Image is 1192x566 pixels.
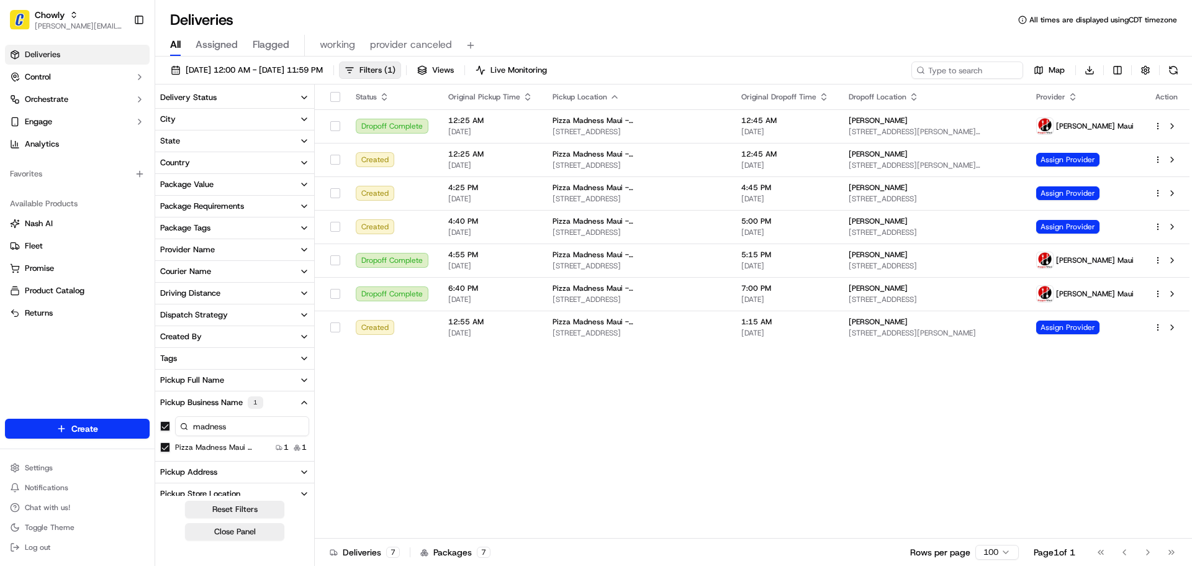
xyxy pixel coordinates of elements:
span: [PERSON_NAME] [849,283,908,293]
div: Deliveries [330,546,400,559]
button: Live Monitoring [470,62,553,79]
div: City [160,114,176,125]
span: [STREET_ADDRESS] [553,160,721,170]
button: Engage [5,112,150,132]
div: Action [1154,92,1180,102]
div: Packages [420,546,490,559]
button: Orchestrate [5,89,150,109]
span: 12:45 AM [741,149,829,159]
span: [STREET_ADDRESS] [553,227,721,237]
span: [DATE] [741,227,829,237]
button: Returns [5,303,150,323]
button: Country [155,152,314,173]
span: [STREET_ADDRESS] [849,261,1016,271]
button: Package Tags [155,217,314,239]
span: Control [25,71,51,83]
p: Rows per page [910,546,970,559]
span: [PERSON_NAME] [849,317,908,327]
button: Courier Name [155,261,314,282]
span: Pizza Madness Maui - 1455SKiheiRdUnit#103Kihei [553,149,721,159]
span: [PERSON_NAME] Maui [1056,121,1134,131]
span: Live Monitoring [490,65,547,76]
span: Pizza Madness Maui - 1455SKiheiRdUnit#103Kihei [553,183,721,193]
span: All [170,37,181,52]
span: 12:25 AM [448,116,533,126]
button: Close Panel [185,523,284,541]
img: Chowly [10,10,30,30]
span: [PERSON_NAME] [849,250,908,260]
span: [STREET_ADDRESS] [553,294,721,304]
span: Assign Provider [1036,220,1099,234]
span: 5:00 PM [741,216,829,226]
span: working [320,37,355,52]
button: Pickup Full Name [155,370,314,391]
button: Dispatch Strategy [155,304,314,326]
span: Chat with us! [25,503,70,513]
div: Dispatch Strategy [160,309,228,321]
span: 1:15 AM [741,317,829,327]
h1: Deliveries [170,10,233,30]
span: Analytics [25,139,59,150]
span: 5:15 PM [741,250,829,260]
button: Chowly [35,9,65,21]
span: Filters [359,65,395,76]
span: Flagged [253,37,289,52]
button: Delivery Status [155,87,314,108]
span: [PERSON_NAME][EMAIL_ADDRESS][DOMAIN_NAME] [35,21,124,31]
div: 7 [477,547,490,558]
button: Views [412,62,459,79]
button: Promise [5,258,150,278]
span: [PERSON_NAME] [849,216,908,226]
span: [STREET_ADDRESS] [849,227,1016,237]
img: logo-carousel.png [1037,118,1053,134]
span: [DATE] [448,160,533,170]
span: [PERSON_NAME] Maui [1056,255,1134,265]
div: Package Requirements [160,201,244,212]
div: State [160,135,180,147]
div: Courier Name [160,266,211,277]
span: [STREET_ADDRESS][PERSON_NAME][PERSON_NAME] [849,127,1016,137]
span: 12:45 AM [741,116,829,126]
button: Fleet [5,236,150,256]
div: 1 [248,396,263,409]
span: Assigned [196,37,238,52]
span: Toggle Theme [25,523,74,532]
span: [DATE] [448,194,533,204]
label: Pizza Madness Maui - 1455SKiheiRdUnit#103Kihei [175,442,255,452]
span: 4:40 PM [448,216,533,226]
button: Toggle Theme [5,519,150,536]
div: Tags [160,353,177,364]
span: [STREET_ADDRESS][PERSON_NAME][PERSON_NAME] [849,160,1016,170]
div: Pickup Business Name [160,396,263,409]
span: [STREET_ADDRESS] [849,194,1016,204]
span: Original Dropoff Time [741,92,816,102]
button: Provider Name [155,239,314,260]
span: 4:25 PM [448,183,533,193]
a: Analytics [5,134,150,154]
span: 12:55 AM [448,317,533,327]
span: Promise [25,263,54,274]
input: Type to search [911,62,1023,79]
div: Available Products [5,194,150,214]
span: [STREET_ADDRESS] [553,261,721,271]
div: Provider Name [160,244,215,255]
button: Package Value [155,174,314,195]
button: Package Requirements [155,196,314,217]
span: Status [356,92,377,102]
a: Deliveries [5,45,150,65]
button: Reset Filters [185,501,284,518]
span: 6:40 PM [448,283,533,293]
button: Product Catalog [5,281,150,301]
button: Control [5,67,150,87]
span: Map [1049,65,1065,76]
span: Orchestrate [25,94,68,105]
span: 12:25 AM [448,149,533,159]
span: [DATE] [741,261,829,271]
span: Views [432,65,454,76]
input: Pickup Business Name [175,416,309,436]
span: [STREET_ADDRESS][PERSON_NAME] [849,328,1016,338]
span: [DATE] [741,328,829,338]
button: Pickup Store Location [155,483,314,504]
img: logo-carousel.png [1037,286,1053,302]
